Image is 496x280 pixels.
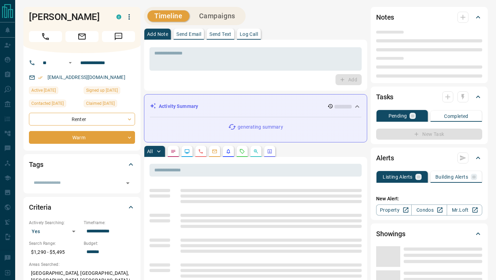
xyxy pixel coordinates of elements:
[226,149,231,154] svg: Listing Alerts
[209,32,231,37] p: Send Text
[376,152,394,163] h2: Alerts
[48,74,125,80] a: [EMAIL_ADDRESS][DOMAIN_NAME]
[239,149,245,154] svg: Requests
[29,226,80,237] div: Yes
[38,75,43,80] svg: Email Verified
[116,14,121,19] div: condos.ca
[411,204,447,216] a: Condos
[192,10,242,22] button: Campaigns
[376,91,393,102] h2: Tasks
[65,31,99,42] span: Email
[29,202,51,213] h2: Criteria
[66,59,74,67] button: Open
[147,149,153,154] p: All
[150,100,361,113] div: Activity Summary
[29,156,135,173] div: Tags
[29,220,80,226] p: Actively Searching:
[383,174,413,179] p: Listing Alerts
[31,87,56,94] span: Active [DATE]
[84,220,135,226] p: Timeframe:
[29,113,135,126] div: Renter
[159,103,198,110] p: Activity Summary
[435,174,468,179] p: Building Alerts
[86,100,115,107] span: Claimed [DATE]
[376,228,405,239] h2: Showings
[444,114,468,119] p: Completed
[29,247,80,258] p: $1,290 - $5,495
[176,32,201,37] p: Send Email
[376,195,482,202] p: New Alert:
[29,100,80,109] div: Wed Mar 19 2025
[376,12,394,23] h2: Notes
[147,32,168,37] p: Add Note
[170,149,176,154] svg: Notes
[84,240,135,247] p: Budget:
[212,149,217,154] svg: Emails
[389,113,407,118] p: Pending
[31,100,64,107] span: Contacted [DATE]
[376,89,482,105] div: Tasks
[102,31,135,42] span: Message
[84,87,135,96] div: Tue Mar 18 2025
[253,149,259,154] svg: Opportunities
[86,87,118,94] span: Signed up [DATE]
[240,32,258,37] p: Log Call
[147,10,189,22] button: Timeline
[29,159,43,170] h2: Tags
[376,204,412,216] a: Property
[184,149,190,154] svg: Lead Browsing Activity
[238,123,283,131] p: generating summary
[29,261,135,268] p: Areas Searched:
[29,240,80,247] p: Search Range:
[29,11,106,22] h1: [PERSON_NAME]
[267,149,272,154] svg: Agent Actions
[29,199,135,216] div: Criteria
[29,31,62,42] span: Call
[29,87,80,96] div: Tue Aug 12 2025
[447,204,482,216] a: Mr.Loft
[198,149,204,154] svg: Calls
[84,100,135,109] div: Thu Mar 20 2025
[376,226,482,242] div: Showings
[376,150,482,166] div: Alerts
[29,131,135,144] div: Warm
[376,9,482,26] div: Notes
[123,178,133,188] button: Open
